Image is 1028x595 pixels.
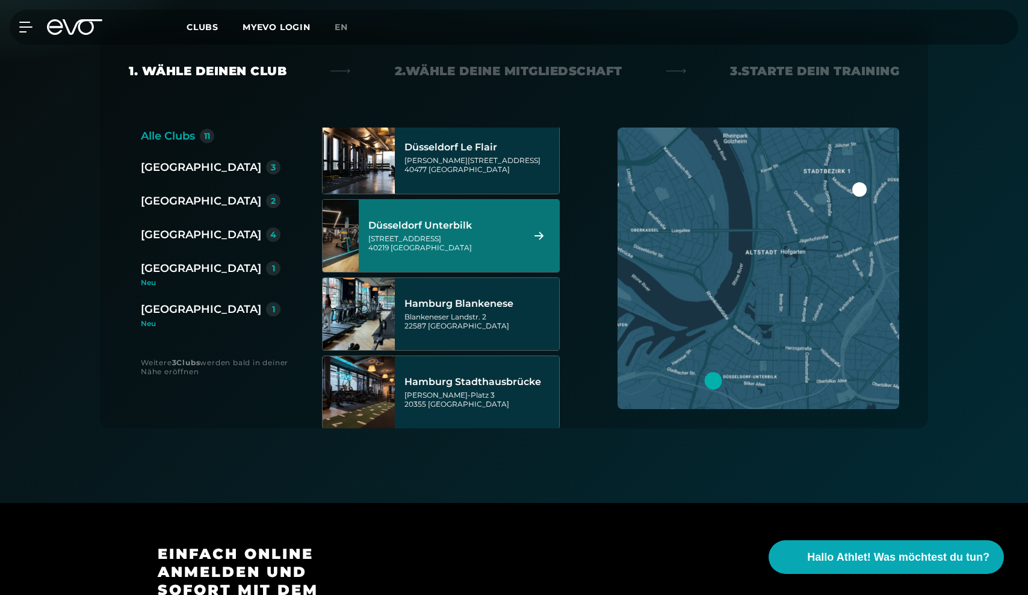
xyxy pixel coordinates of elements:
[187,22,218,32] span: Clubs
[395,63,622,79] div: 2. Wähle deine Mitgliedschaft
[323,356,395,428] img: Hamburg Stadthausbrücke
[404,312,556,330] div: Blankeneser Landstr. 2 22587 [GEOGRAPHIC_DATA]
[305,200,377,272] img: Düsseldorf Unterbilk
[270,230,276,239] div: 4
[323,278,395,350] img: Hamburg Blankenese
[141,193,261,209] div: [GEOGRAPHIC_DATA]
[271,197,276,205] div: 2
[404,141,556,153] div: Düsseldorf Le Flair
[404,376,556,388] div: Hamburg Stadthausbrücke
[271,163,276,171] div: 3
[141,128,195,144] div: Alle Clubs
[618,128,899,409] img: map
[368,220,519,232] div: Düsseldorf Unterbilk
[187,21,243,32] a: Clubs
[204,132,210,140] div: 11
[404,298,556,310] div: Hamburg Blankenese
[404,156,556,174] div: [PERSON_NAME][STREET_ADDRESS] 40477 [GEOGRAPHIC_DATA]
[129,63,286,79] div: 1. Wähle deinen Club
[141,260,261,277] div: [GEOGRAPHIC_DATA]
[323,122,395,194] img: Düsseldorf Le Flair
[730,63,899,79] div: 3. Starte dein Training
[141,159,261,176] div: [GEOGRAPHIC_DATA]
[243,22,311,32] a: MYEVO LOGIN
[335,20,362,34] a: en
[141,301,261,318] div: [GEOGRAPHIC_DATA]
[141,226,261,243] div: [GEOGRAPHIC_DATA]
[335,22,348,32] span: en
[404,390,556,408] div: [PERSON_NAME]-Platz 3 20355 [GEOGRAPHIC_DATA]
[176,358,200,367] strong: Clubs
[272,264,275,273] div: 1
[769,540,1004,574] button: Hallo Athlet! Was möchtest du tun?
[172,358,177,367] strong: 3
[368,234,519,252] div: [STREET_ADDRESS] 40219 [GEOGRAPHIC_DATA]
[141,279,290,286] div: Neu
[272,305,275,313] div: 1
[141,320,280,327] div: Neu
[141,358,298,376] div: Weitere werden bald in deiner Nähe eröffnen
[807,549,989,566] span: Hallo Athlet! Was möchtest du tun?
